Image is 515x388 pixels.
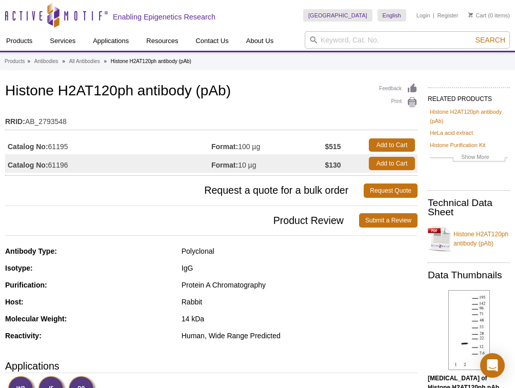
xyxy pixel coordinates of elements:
[369,157,415,170] a: Add to Cart
[5,281,47,289] strong: Purification:
[448,290,490,370] img: Histone H2AT120ph antibody (pAb) tested by Western blot.
[182,297,418,307] div: Rabbit
[305,31,510,49] input: Keyword, Cat. No.
[189,31,234,51] a: Contact Us
[5,358,418,374] h3: Applications
[182,314,418,323] div: 14 kDa
[111,58,191,64] li: Histone H2AT120ph antibody (pAb)
[240,31,280,51] a: About Us
[44,31,82,51] a: Services
[430,152,508,164] a: Show More
[113,12,215,22] h2: Enabling Epigenetics Research
[325,142,341,151] strong: $515
[5,136,211,154] td: 61195
[5,298,24,306] strong: Host:
[417,12,430,19] a: Login
[62,58,65,64] li: »
[5,247,57,255] strong: Antibody Type:
[8,142,48,151] strong: Catalog No:
[430,140,486,150] a: Histone Purification Kit
[468,12,473,17] img: Your Cart
[437,12,458,19] a: Register
[5,315,67,323] strong: Molecular Weight:
[476,36,505,44] span: Search
[27,58,30,64] li: »
[428,87,510,106] h2: RELATED PRODUCTS
[5,57,25,66] a: Products
[5,183,364,198] span: Request a quote for a bulk order
[325,160,341,170] strong: $130
[303,9,372,22] a: [GEOGRAPHIC_DATA]
[359,213,418,228] a: Submit a Review
[5,111,418,127] td: AB_2793548
[379,97,418,108] a: Print
[433,9,434,22] li: |
[104,58,107,64] li: »
[472,35,508,45] button: Search
[379,83,418,94] a: Feedback
[182,247,418,256] div: Polyclonal
[428,198,510,217] h2: Technical Data Sheet
[5,117,25,126] strong: RRID:
[369,138,415,152] a: Add to Cart
[430,128,473,137] a: HeLa acid extract
[69,57,100,66] a: All Antibodies
[378,9,406,22] a: English
[182,331,418,340] div: Human, Wide Range Predicted
[211,142,238,151] strong: Format:
[5,154,211,173] td: 61196
[468,9,510,22] li: (0 items)
[5,332,42,340] strong: Reactivity:
[8,160,48,170] strong: Catalog No:
[5,264,33,272] strong: Isotype:
[364,183,418,198] a: Request Quote
[211,136,325,154] td: 100 µg
[211,160,238,170] strong: Format:
[5,213,359,228] span: Product Review
[428,271,510,280] h2: Data Thumbnails
[182,263,418,273] div: IgG
[430,107,508,126] a: Histone H2AT120ph antibody (pAb)
[468,12,486,19] a: Cart
[182,280,418,290] div: Protein A Chromatography
[428,223,510,254] a: Histone H2AT120ph antibody (pAb)
[480,353,505,378] div: Open Intercom Messenger
[211,154,325,173] td: 10 µg
[5,83,418,100] h1: Histone H2AT120ph antibody (pAb)
[34,57,58,66] a: Antibodies
[140,31,184,51] a: Resources
[87,31,135,51] a: Applications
